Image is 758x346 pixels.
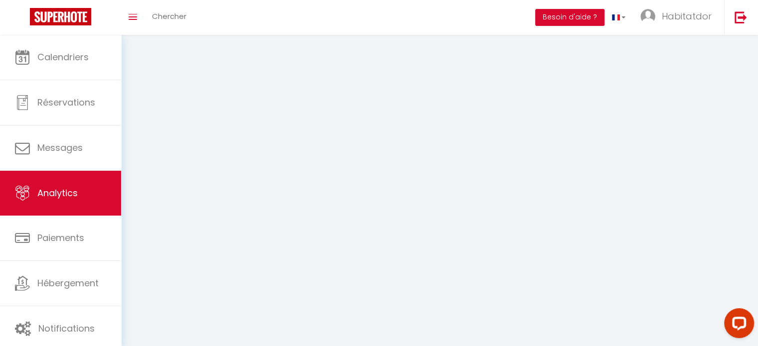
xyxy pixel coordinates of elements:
[735,11,747,23] img: logout
[662,10,712,22] span: Habitatdor
[37,187,78,199] span: Analytics
[37,141,83,154] span: Messages
[716,304,758,346] iframe: LiveChat chat widget
[37,96,95,109] span: Réservations
[30,8,91,25] img: Super Booking
[37,231,84,244] span: Paiements
[152,11,186,21] span: Chercher
[38,322,95,335] span: Notifications
[535,9,605,26] button: Besoin d'aide ?
[640,9,655,24] img: ...
[37,277,99,289] span: Hébergement
[37,51,89,63] span: Calendriers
